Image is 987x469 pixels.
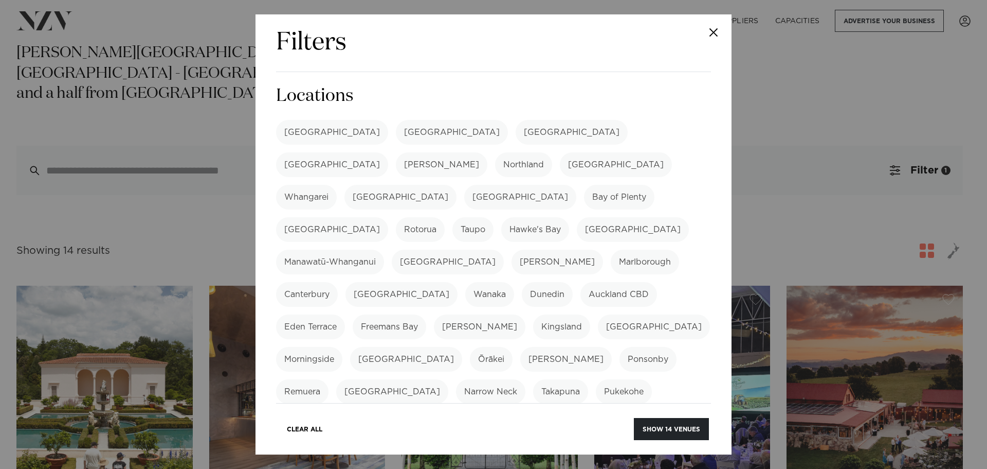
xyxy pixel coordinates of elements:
label: [PERSON_NAME] [520,347,612,372]
label: Wanaka [465,282,514,307]
label: Kingsland [533,315,590,339]
label: [GEOGRAPHIC_DATA] [577,217,689,242]
h2: Filters [276,27,346,59]
label: [GEOGRAPHIC_DATA] [350,347,462,372]
label: [GEOGRAPHIC_DATA] [344,185,456,210]
button: Clear All [278,418,331,440]
label: Dunedin [522,282,573,307]
label: Bay of Plenty [584,185,654,210]
label: [GEOGRAPHIC_DATA] [345,282,458,307]
label: Eden Terrace [276,315,345,339]
label: [GEOGRAPHIC_DATA] [276,152,388,177]
button: Show 14 venues [634,418,709,440]
label: [GEOGRAPHIC_DATA] [598,315,710,339]
label: [PERSON_NAME] [396,152,487,177]
label: [GEOGRAPHIC_DATA] [276,217,388,242]
label: Ponsonby [619,347,677,372]
label: Pukekohe [596,379,652,404]
label: Rotorua [396,217,445,242]
label: [GEOGRAPHIC_DATA] [560,152,672,177]
button: Close [696,14,732,50]
label: Whangarei [276,185,337,210]
label: Taupo [452,217,493,242]
label: Manawatū-Whanganui [276,250,384,274]
label: [GEOGRAPHIC_DATA] [396,120,508,145]
label: Hawke's Bay [501,217,569,242]
label: Morningside [276,347,342,372]
label: [GEOGRAPHIC_DATA] [516,120,628,145]
label: Canterbury [276,282,338,307]
label: Freemans Bay [353,315,426,339]
label: Takapuna [533,379,588,404]
label: Northland [495,152,552,177]
label: Marlborough [611,250,679,274]
label: [GEOGRAPHIC_DATA] [336,379,448,404]
label: [GEOGRAPHIC_DATA] [464,185,576,210]
label: Auckland CBD [580,282,657,307]
h3: Locations [276,84,711,108]
label: [PERSON_NAME] [511,250,603,274]
label: [PERSON_NAME] [434,315,525,339]
label: Narrow Neck [456,379,525,404]
label: [GEOGRAPHIC_DATA] [392,250,504,274]
label: [GEOGRAPHIC_DATA] [276,120,388,145]
label: Remuera [276,379,328,404]
label: Ōrākei [470,347,513,372]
